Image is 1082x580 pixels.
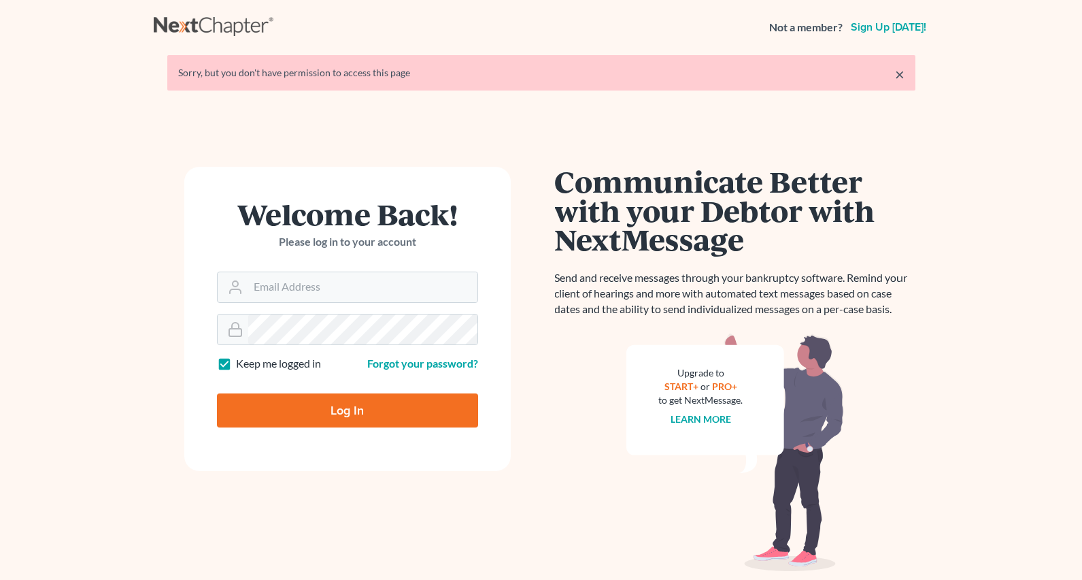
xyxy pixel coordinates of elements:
img: nextmessage_bg-59042aed3d76b12b5cd301f8e5b87938c9018125f34e5fa2b7a6b67550977c72.svg [626,334,844,572]
h1: Communicate Better with your Debtor with NextMessage [555,167,915,254]
p: Please log in to your account [217,234,478,250]
strong: Not a member? [769,20,843,35]
input: Email Address [248,272,477,302]
a: START+ [664,381,698,392]
h1: Welcome Back! [217,199,478,229]
div: to get NextMessage. [659,393,743,407]
input: Log In [217,393,478,428]
a: × [895,66,905,82]
div: Sorry, but you don't have permission to access this page [178,66,905,80]
span: or [700,381,710,392]
a: Learn more [671,413,731,425]
p: Send and receive messages through your bankruptcy software. Remind your client of hearings and mo... [555,270,915,317]
label: Keep me logged in [236,356,321,372]
a: Sign up [DATE]! [848,22,929,33]
div: Upgrade to [659,366,743,380]
a: Forgot your password? [367,357,478,370]
a: PRO+ [712,381,737,392]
